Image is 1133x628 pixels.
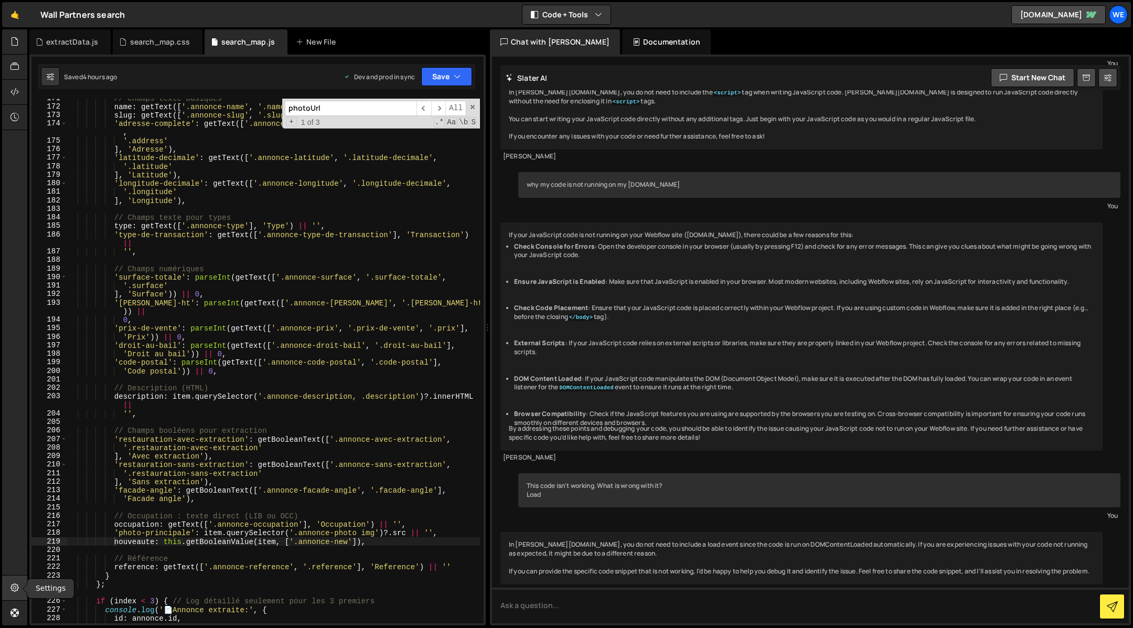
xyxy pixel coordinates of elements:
[297,118,324,126] span: 1 of 3
[622,29,711,55] div: Documentation
[991,68,1074,87] button: Start new chat
[130,37,190,47] div: search_map.css
[31,435,67,443] div: 207
[514,338,565,347] strong: External Scripts
[500,222,1103,451] div: If your JavaScript code is not running on your Webflow site ([DOMAIN_NAME]), there could be a few...
[31,392,67,409] div: 203
[568,314,594,321] code: </body>
[31,571,67,580] div: 223
[31,213,67,221] div: 184
[31,375,67,384] div: 201
[31,162,67,171] div: 178
[514,303,588,312] strong: Check Code Placement
[514,277,605,286] strong: Ensure JavaScript is Enabled
[31,477,67,486] div: 212
[31,597,67,605] div: 226
[27,579,74,598] div: Settings
[470,117,477,127] span: Search In Selection
[518,473,1120,508] div: This code isn't working. What is wrong with it? Load
[500,80,1103,150] div: In [PERSON_NAME][DOMAIN_NAME], you do not need to include the tag when writing JavaScript code. [...
[503,152,1100,161] div: [PERSON_NAME]
[31,460,67,469] div: 210
[31,520,67,528] div: 217
[31,171,67,179] div: 179
[31,452,67,460] div: 209
[31,136,67,145] div: 175
[514,374,582,383] strong: DOM Content Loaded
[506,73,548,83] h2: Slater AI
[521,58,1118,69] div: You
[31,443,67,452] div: 208
[31,486,67,494] div: 213
[31,605,67,614] div: 227
[31,247,67,256] div: 187
[522,5,611,24] button: Code + Tools
[64,72,117,81] div: Saved
[458,117,469,127] span: Whole Word Search
[612,98,641,105] code: <script>
[445,101,466,116] span: Alt-Enter
[31,554,67,562] div: 221
[514,278,1094,286] li: : Make sure that JavaScript is enabled in your browser. Most modern websites, including Webflow s...
[31,528,67,537] div: 218
[500,532,1103,584] div: In [PERSON_NAME][DOMAIN_NAME], you do not need to include a load event since the code is run on D...
[31,494,67,503] div: 214
[31,503,67,512] div: 215
[514,410,1094,428] li: : Check if the JavaScript features you are using are supported by the browsers you are testing on...
[31,315,67,324] div: 194
[31,187,67,196] div: 181
[490,29,620,55] div: Chat with [PERSON_NAME]
[31,562,67,571] div: 222
[2,2,28,27] a: 🤙
[1109,5,1128,24] a: We
[31,281,67,290] div: 191
[31,290,67,298] div: 192
[31,349,67,358] div: 198
[31,469,67,477] div: 211
[31,324,67,332] div: 195
[31,230,67,248] div: 186
[31,426,67,434] div: 206
[503,587,1100,596] div: [PERSON_NAME]
[514,242,1094,260] li: : Open the developer console in your browser (usually by pressing F12) and check for any error me...
[31,333,67,341] div: 196
[31,221,67,230] div: 185
[31,119,67,136] div: 174
[521,510,1118,521] div: You
[31,384,67,392] div: 202
[31,418,67,426] div: 205
[40,8,125,21] div: Wall Partners search
[31,273,67,281] div: 190
[31,299,67,316] div: 193
[31,205,67,213] div: 183
[514,375,1094,392] li: : If your JavaScript code manipulates the DOM (Document Object Model), make sure it is executed a...
[31,264,67,273] div: 189
[521,200,1118,211] div: You
[431,101,446,116] span: ​
[344,72,415,81] div: Dev and prod in sync
[559,384,615,391] code: DOMContentLoaded
[31,196,67,205] div: 182
[1011,5,1106,24] a: [DOMAIN_NAME]
[503,453,1100,462] div: [PERSON_NAME]
[31,111,67,119] div: 173
[446,117,457,127] span: CaseSensitive Search
[31,614,67,622] div: 228
[285,101,416,116] input: Search for
[31,537,67,546] div: 219
[31,179,67,187] div: 180
[286,117,297,126] span: Toggle Replace mode
[31,102,67,111] div: 172
[31,367,67,375] div: 200
[46,37,98,47] div: extractData.js
[31,153,67,162] div: 177
[518,172,1120,198] div: why my code is not running on my [DOMAIN_NAME]
[31,409,67,418] div: 204
[83,72,117,81] div: 4 hours ago
[221,37,275,47] div: search_map.js
[416,101,431,116] span: ​
[296,37,340,47] div: New File
[514,339,1094,357] li: : If your JavaScript code relies on external scripts or libraries, make sure they are properly li...
[31,341,67,349] div: 197
[31,256,67,264] div: 188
